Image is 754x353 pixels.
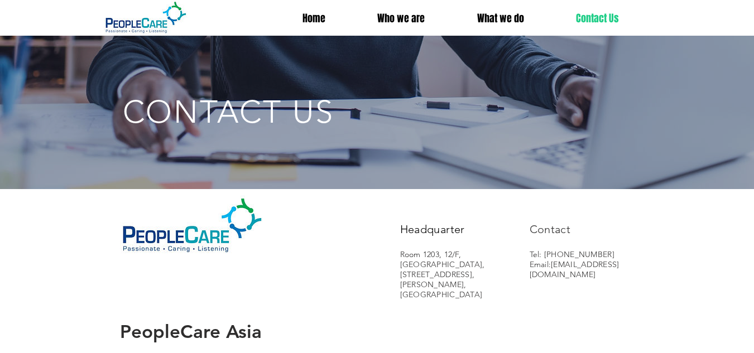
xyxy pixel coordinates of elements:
a: Who we are [352,11,451,26]
p: Contact Us [570,11,625,26]
span: Contact [530,223,571,236]
span: Room 1203, 12/F, [GEOGRAPHIC_DATA], [STREET_ADDRESS], [PERSON_NAME], [GEOGRAPHIC_DATA] [400,249,485,299]
a: Home [277,11,352,26]
span: CONTACT US [123,93,334,130]
span: Tel: [PHONE_NUMBER] [530,249,614,259]
h5: PeopleCare Asia [120,320,353,342]
a: What we do [451,11,550,26]
a: [EMAIL_ADDRESS][DOMAIN_NAME] [530,259,619,279]
p: What we do [472,11,530,26]
a: Contact Us [550,11,645,26]
p: Who we are [372,11,430,26]
nav: Site [277,11,645,26]
p: Home [297,11,331,26]
span: Email: [530,259,619,279]
span: Headquarter [400,223,465,236]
